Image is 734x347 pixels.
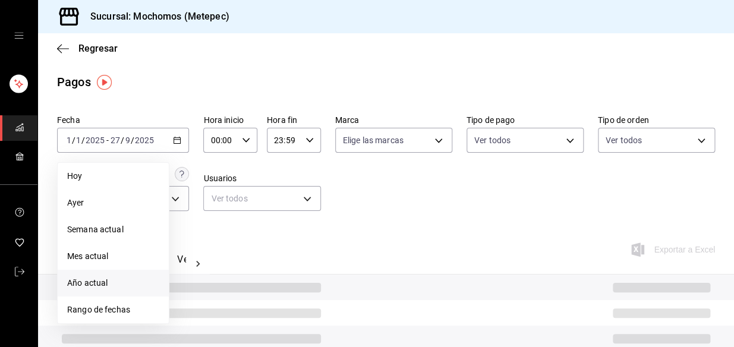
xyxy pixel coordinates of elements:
span: Elige las marcas [343,134,404,146]
input: -- [66,135,72,145]
label: Tipo de orden [598,116,715,124]
input: -- [110,135,121,145]
span: Hoy [67,170,159,182]
span: Mes actual [67,250,159,263]
span: Semana actual [67,223,159,236]
button: Regresar [57,43,118,54]
img: Tooltip marker [97,75,112,90]
span: - [106,135,109,145]
label: Hora inicio [203,116,257,124]
span: / [81,135,85,145]
button: open drawer [14,31,24,40]
input: ---- [134,135,155,145]
label: Marca [335,116,452,124]
input: -- [75,135,81,145]
span: Rango de fechas [67,304,159,316]
div: Ver todos [203,186,320,211]
h3: Sucursal: Mochomos (Metepec) [81,10,229,24]
button: Ver pagos [177,254,222,274]
label: Fecha [57,116,189,124]
div: Pagos [57,73,91,91]
label: Usuarios [203,174,320,182]
span: / [131,135,134,145]
label: Hora fin [267,116,321,124]
span: Regresar [78,43,118,54]
input: ---- [85,135,105,145]
span: Ver todos [606,134,642,146]
span: / [121,135,124,145]
input: -- [125,135,131,145]
span: Ver todos [474,134,511,146]
span: Ayer [67,197,159,209]
label: Tipo de pago [467,116,584,124]
span: / [72,135,75,145]
span: Año actual [67,277,159,289]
